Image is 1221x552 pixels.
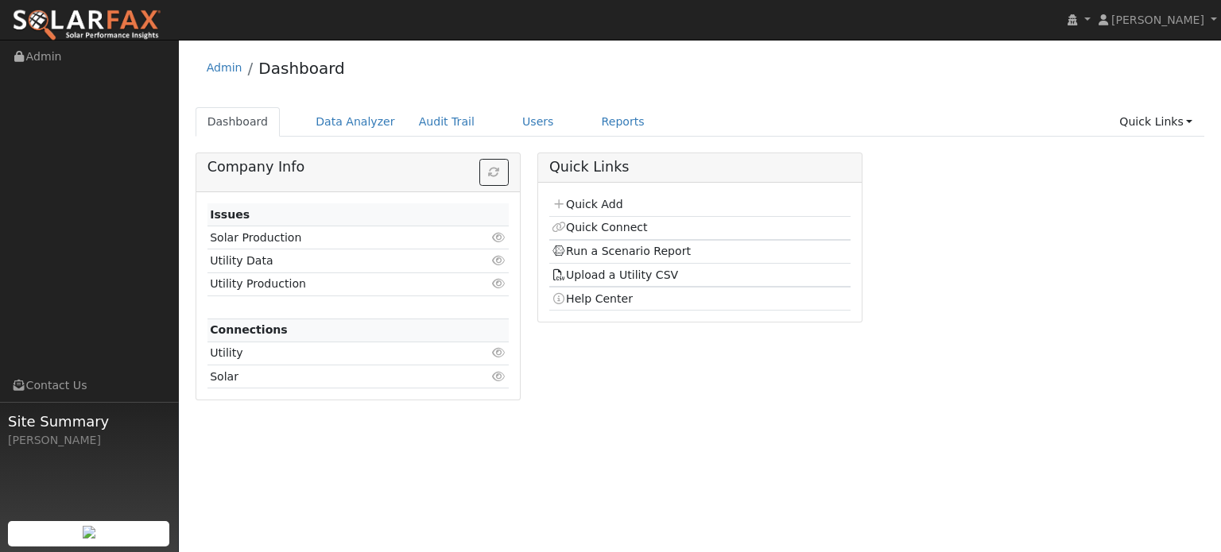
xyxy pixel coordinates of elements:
[552,292,633,305] a: Help Center
[590,107,657,137] a: Reports
[207,249,460,272] td: Utility Data
[552,245,691,257] a: Run a Scenario Report
[83,526,95,538] img: retrieve
[207,159,509,176] h5: Company Info
[210,323,288,336] strong: Connections
[407,107,486,137] a: Audit Trail
[196,107,281,137] a: Dashboard
[492,347,506,358] i: Click to view
[552,268,678,281] a: Upload a Utility CSV
[207,226,460,249] td: Solar Production
[207,61,242,74] a: Admin
[492,278,506,289] i: Click to view
[8,432,170,449] div: [PERSON_NAME]
[258,59,345,78] a: Dashboard
[304,107,407,137] a: Data Analyzer
[492,255,506,266] i: Click to view
[1111,14,1204,26] span: [PERSON_NAME]
[492,232,506,243] i: Click to view
[12,9,161,42] img: SolarFax
[207,272,460,295] td: Utility Production
[552,198,622,210] a: Quick Add
[207,365,460,388] td: Solar
[552,221,647,234] a: Quick Connect
[510,107,566,137] a: Users
[549,159,851,176] h5: Quick Links
[207,342,460,365] td: Utility
[210,208,250,221] strong: Issues
[492,371,506,382] i: Click to view
[8,411,170,432] span: Site Summary
[1107,107,1204,137] a: Quick Links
